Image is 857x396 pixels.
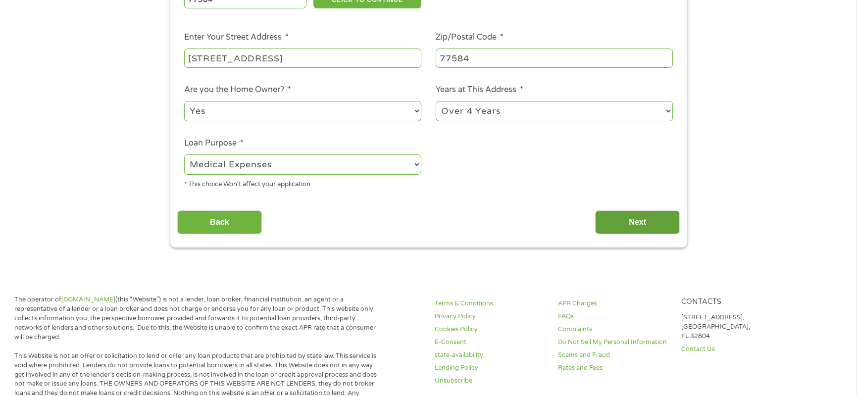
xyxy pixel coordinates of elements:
[435,312,546,321] a: Privacy Policy
[436,85,523,95] label: Years at This Address
[435,299,546,308] a: Terms & Conditions
[435,363,546,373] a: Lending Policy
[184,85,291,95] label: Are you the Home Owner?
[435,350,546,360] a: state-availability
[184,32,289,43] label: Enter Your Street Address
[681,297,792,307] h4: Contacts
[435,376,546,386] a: Unsubscribe
[558,350,669,360] a: Scams and Fraud
[61,296,115,303] a: [DOMAIN_NAME]
[558,338,669,347] a: Do Not Sell My Personal Information
[184,176,421,190] div: * This choice Won’t affect your application
[681,313,792,341] p: [STREET_ADDRESS], [GEOGRAPHIC_DATA], FL 32804.
[177,210,262,235] input: Back
[558,363,669,373] a: Rates and Fees
[435,325,546,334] a: Cookies Policy
[681,345,792,354] a: Contact Us
[184,49,421,67] input: 1 Main Street
[558,299,669,308] a: APR Charges
[558,312,669,321] a: FAQs
[184,138,244,148] label: Loan Purpose
[436,32,504,43] label: Zip/Postal Code
[595,210,680,235] input: Next
[558,325,669,334] a: Complaints
[14,295,384,342] p: The operator of (this “Website”) is not a lender, loan broker, financial institution, an agent or...
[435,338,546,347] a: E-Consent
